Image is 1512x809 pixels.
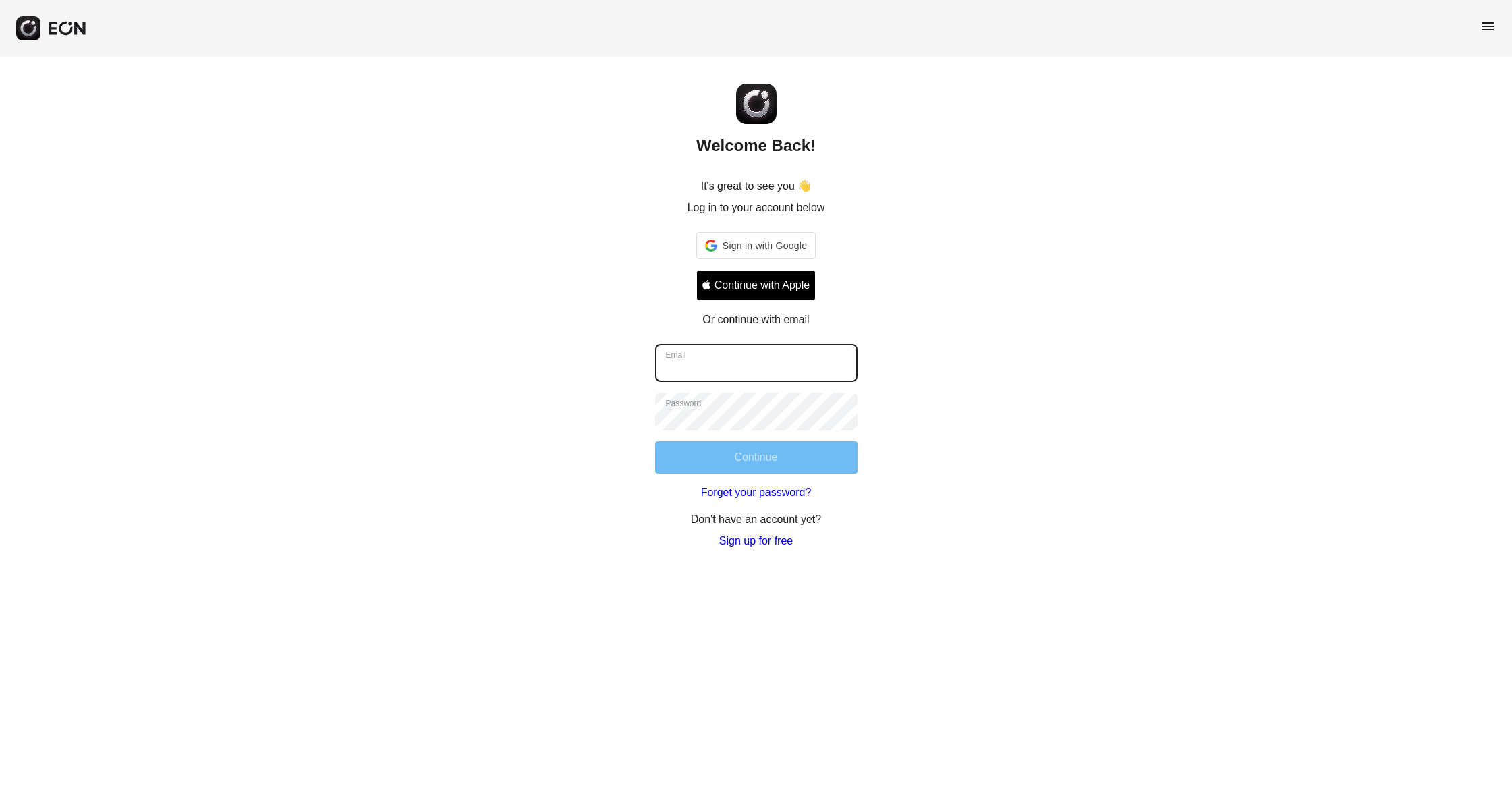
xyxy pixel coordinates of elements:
[688,200,825,216] p: Log in to your account below
[666,398,702,409] label: Password
[701,484,812,501] a: Forget your password?
[696,270,816,301] button: Signin with apple ID
[1480,18,1496,34] span: menu
[702,312,809,328] p: Or continue with email
[655,441,858,474] button: Continue
[719,533,793,549] a: Sign up for free
[696,135,816,157] h2: Welcome Back!
[701,178,812,194] p: It's great to see you 👋
[666,350,686,360] label: Email
[691,511,821,528] p: Don't have an account yet?
[696,232,816,259] div: Sign in with Google
[723,238,807,254] span: Sign in with Google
